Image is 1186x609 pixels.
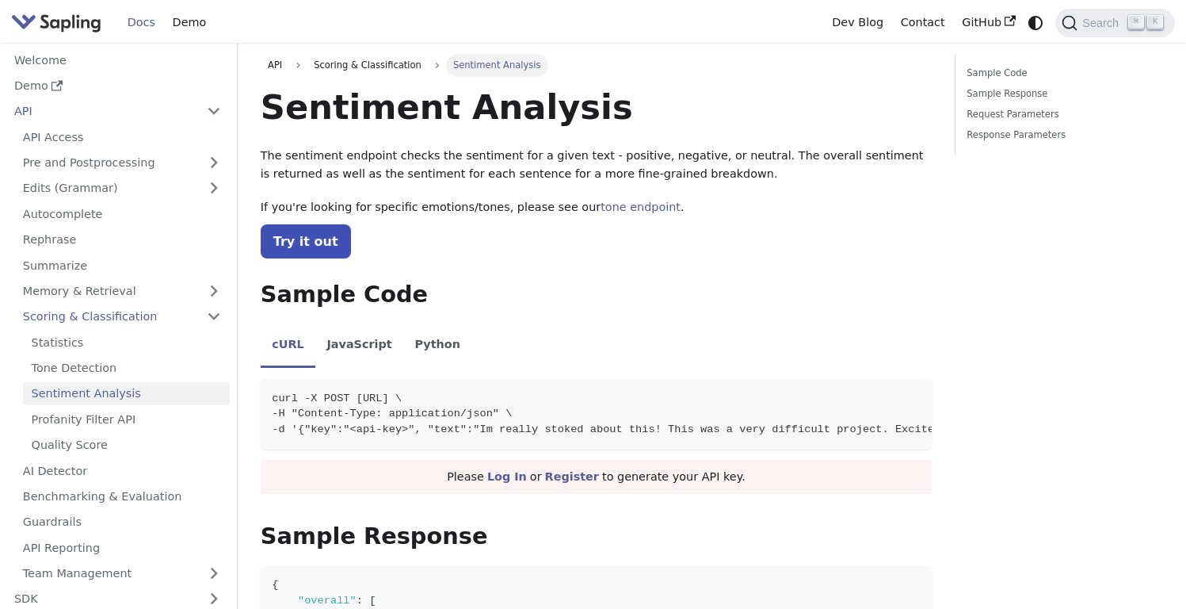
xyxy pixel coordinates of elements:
a: Register [545,470,599,483]
span: curl -X POST [URL] \ [272,393,402,404]
h2: Sample Response [261,523,932,551]
a: Contact [892,10,954,35]
span: API [268,59,282,71]
a: GitHub [953,10,1024,35]
p: The sentiment endpoint checks the sentiment for a given text - positive, negative, or neutral. Th... [261,147,932,185]
a: Statistics [23,331,230,354]
button: Switch between dark and light mode (currently system mode) [1024,11,1047,34]
a: Dev Blog [823,10,891,35]
a: Demo [6,75,230,98]
li: cURL [261,324,315,368]
a: Team Management [14,562,230,585]
span: -d '{"key":"<api-key>", "text":"Im really stoked about this! This was a very difficult project. E... [272,423,1103,435]
a: Rephrase [14,228,230,251]
p: If you're looking for specific emotions/tones, please see our . [261,198,932,217]
a: API [6,100,198,123]
a: API Access [14,125,230,148]
a: Docs [119,10,164,35]
span: Sentiment Analysis [446,54,548,76]
a: Sentiment Analysis [23,382,230,405]
a: Sample Response [967,86,1157,101]
a: Sapling.ai [11,11,107,34]
span: { [272,579,278,591]
a: Scoring & Classification [14,305,230,328]
span: : [357,595,363,607]
kbd: ⌘ [1128,15,1144,29]
a: Memory & Retrieval [14,280,230,303]
a: Tone Detection [23,357,230,380]
a: tone endpoint [601,201,681,213]
a: Try it out [261,224,351,259]
span: [ [369,595,376,607]
div: Please or to generate your API key. [261,460,932,495]
li: JavaScript [315,324,403,368]
a: API Reporting [14,536,230,559]
h2: Sample Code [261,281,932,309]
a: Log In [487,470,527,483]
span: "overall" [298,595,357,607]
a: Edits (Grammar) [14,177,230,200]
span: Search [1077,17,1128,29]
a: Quality Score [23,434,230,457]
span: -H "Content-Type: application/json" \ [272,408,512,419]
a: Summarize [14,254,230,277]
button: Collapse sidebar category 'API' [198,100,230,123]
a: Request Parameters [967,107,1157,122]
img: Sapling.ai [11,11,101,34]
a: Profanity Filter API [23,408,230,431]
span: Scoring & Classification [307,54,429,76]
a: Welcome [6,48,230,71]
a: Autocomplete [14,202,230,225]
h1: Sentiment Analysis [261,86,932,128]
button: Search (Command+K) [1055,9,1174,37]
a: Sample Code [967,66,1157,81]
a: Demo [164,10,215,35]
a: AI Detector [14,459,230,482]
li: Python [403,324,471,368]
a: Response Parameters [967,128,1157,143]
nav: Breadcrumbs [261,54,932,76]
a: Guardrails [14,511,230,534]
kbd: K [1147,15,1163,29]
a: Benchmarking & Evaluation [14,485,230,508]
a: API [261,54,290,76]
a: Pre and Postprocessing [14,151,230,174]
